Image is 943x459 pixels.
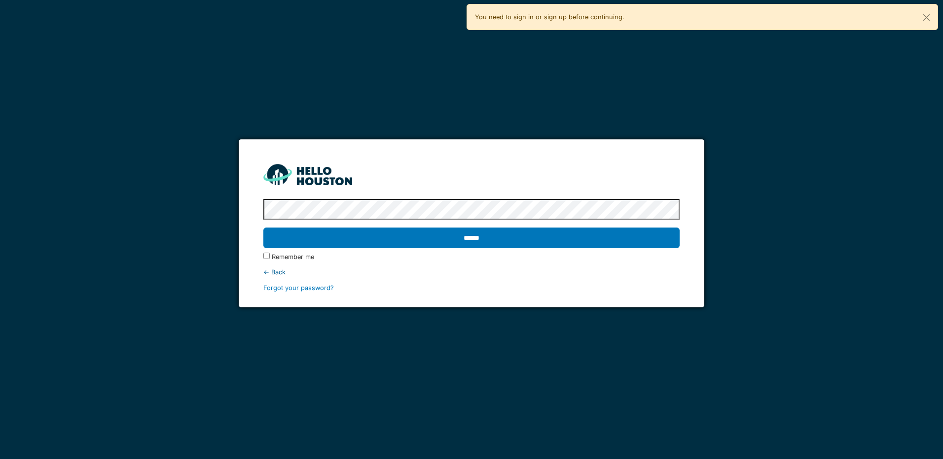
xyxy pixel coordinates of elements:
a: Forgot your password? [263,284,334,292]
button: Close [915,4,938,31]
img: HH_line-BYnF2_Hg.png [263,164,352,185]
label: Remember me [272,252,314,262]
div: ← Back [263,267,679,277]
div: You need to sign in or sign up before continuing. [467,4,938,30]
